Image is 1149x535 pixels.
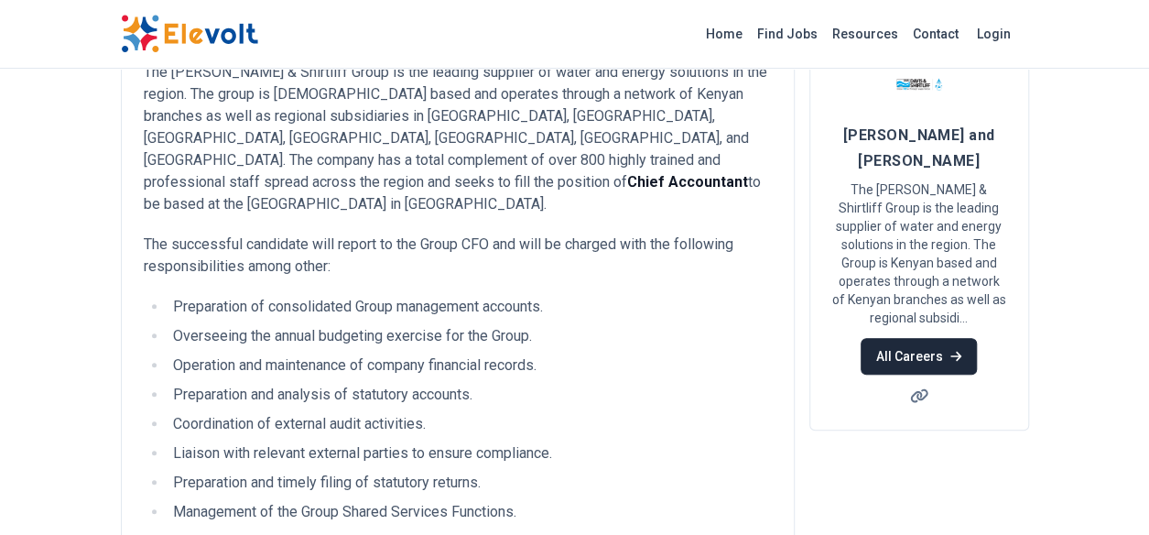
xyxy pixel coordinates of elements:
li: Preparation of consolidated Group management accounts. [168,296,772,318]
img: Davis and Shirtliff [896,61,942,107]
iframe: Chat Widget [1057,447,1149,535]
li: Coordination of external audit activities. [168,413,772,435]
a: All Careers [861,338,977,375]
li: Operation and maintenance of company financial records. [168,355,772,377]
a: Home [699,19,750,49]
a: Resources [825,19,905,49]
p: The [PERSON_NAME] & Shirtliff Group is the leading supplier of water and energy solutions in the ... [144,61,772,215]
li: Preparation and timely filing of statutory returns. [168,472,772,494]
strong: Chief Accountant [627,173,748,191]
li: Overseeing the annual budgeting exercise for the Group. [168,325,772,347]
p: The successful candidate will report to the Group CFO and will be charged with the following resp... [144,234,772,278]
img: Elevolt [121,15,258,53]
a: Find Jobs [750,19,825,49]
li: Liaison with relevant external parties to ensure compliance. [168,442,772,464]
a: Contact [905,19,966,49]
span: [PERSON_NAME] and [PERSON_NAME] [843,126,995,169]
a: Login [966,16,1022,52]
p: The [PERSON_NAME] & Shirtliff Group is the leading supplier of water and energy solutions in the ... [832,180,1006,327]
li: Preparation and analysis of statutory accounts. [168,384,772,406]
li: Management of the Group Shared Services Functions. [168,501,772,523]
